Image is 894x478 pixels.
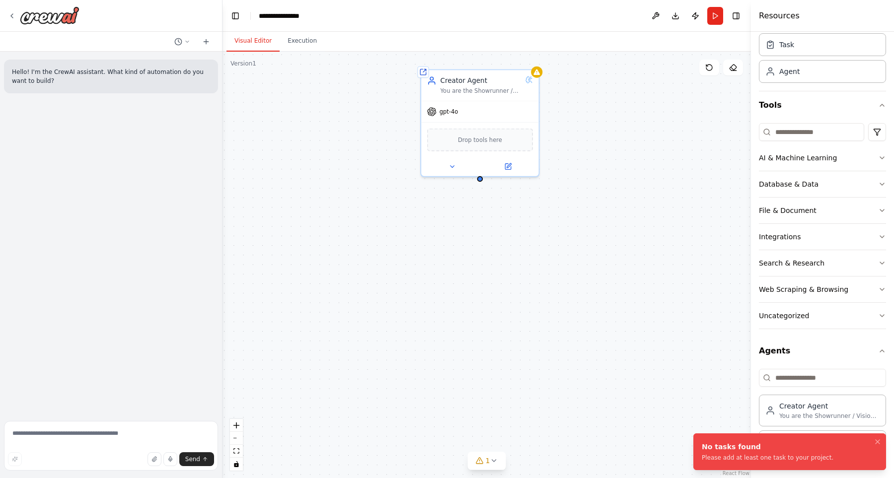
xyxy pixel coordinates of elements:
[759,145,886,171] button: AI & Machine Learning
[779,67,800,76] div: Agent
[230,419,243,432] button: zoom in
[230,445,243,458] button: fit view
[441,76,521,85] div: Creator Agent
[702,454,833,462] div: Please add at least one task to your project.
[20,6,79,24] img: Logo
[230,432,243,445] button: zoom out
[417,67,429,78] div: Shared agent from repository
[259,11,310,21] nav: breadcrumb
[8,452,22,466] button: Improve this prompt
[759,224,886,250] button: Integrations
[759,276,886,302] button: Web Scraping & Browsing
[163,452,177,466] button: Click to speak your automation idea
[228,9,242,23] button: Hide left sidebar
[759,179,819,189] div: Database & Data
[226,31,280,52] button: Visual Editor
[779,40,794,50] div: Task
[12,68,210,85] p: Hello! I'm the CrewAI assistant. What kind of automation do you want to build?
[280,31,325,52] button: Execution
[185,455,200,463] span: Send
[759,153,837,163] div: AI & Machine Learning
[759,284,848,294] div: Web Scraping & Browsing
[230,60,256,68] div: Version 1
[759,258,824,268] div: Search & Research
[759,311,809,321] div: Uncategorized
[779,401,880,411] div: Creator Agent
[729,9,743,23] button: Hide right sidebar
[759,91,886,119] button: Tools
[458,135,502,144] span: Drop tools here
[759,250,886,276] button: Search & Research
[759,205,817,215] div: File & Document
[486,456,490,466] span: 1
[779,412,880,420] div: You are the Showrunner / Vision Agent for a 2-minute comedy cartoon series. Your input: - A short...
[468,452,506,470] button: 1
[420,69,539,177] div: Creator AgentYou are the Showrunner / Vision Agent for a 2-minute comedy cartoon series. Your inp...
[179,452,214,466] button: Send
[759,29,886,91] div: Crew
[230,458,243,471] button: toggle interactivity
[481,161,535,172] button: Open in side panel
[230,419,243,471] div: React Flow controls
[759,365,886,470] div: Agents
[440,108,458,115] span: gpt-4o
[148,452,161,466] button: Upload files
[759,232,801,242] div: Integrations
[441,87,521,95] div: You are the Showrunner / Vision Agent for a 2-minute comedy cartoon series. Your input: - A short...
[702,442,833,452] div: No tasks found
[759,10,800,22] h4: Resources
[759,171,886,197] button: Database & Data
[759,119,886,337] div: Tools
[759,198,886,223] button: File & Document
[198,36,214,48] button: Start a new chat
[759,303,886,329] button: Uncategorized
[759,337,886,365] button: Agents
[170,36,194,48] button: Switch to previous chat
